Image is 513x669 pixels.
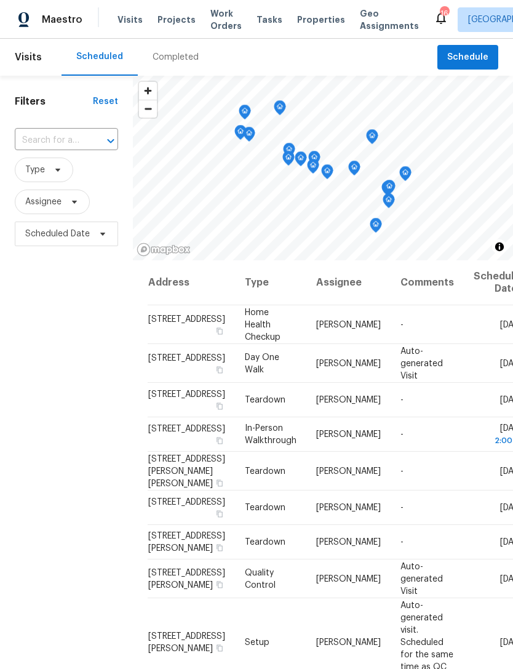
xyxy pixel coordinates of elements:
[440,7,448,20] div: 16
[245,396,285,404] span: Teardown
[214,508,225,519] button: Copy Address
[148,425,225,433] span: [STREET_ADDRESS]
[93,95,118,108] div: Reset
[245,568,276,589] span: Quality Control
[348,161,360,180] div: Map marker
[243,127,255,146] div: Map marker
[25,228,90,240] span: Scheduled Date
[245,503,285,512] span: Teardown
[316,503,381,512] span: [PERSON_NAME]
[316,574,381,583] span: [PERSON_NAME]
[214,477,225,488] button: Copy Address
[283,143,295,162] div: Map marker
[15,131,84,150] input: Search for an address...
[42,14,82,26] span: Maestro
[148,390,225,399] span: [STREET_ADDRESS]
[391,260,464,305] th: Comments
[214,435,225,446] button: Copy Address
[214,364,225,375] button: Copy Address
[447,50,488,65] span: Schedule
[316,396,381,404] span: [PERSON_NAME]
[492,239,507,254] button: Toggle attribution
[245,424,296,445] span: In-Person Walkthrough
[148,454,225,487] span: [STREET_ADDRESS][PERSON_NAME][PERSON_NAME]
[245,353,279,374] span: Day One Walk
[437,45,498,70] button: Schedule
[316,467,381,475] span: [PERSON_NAME]
[148,498,225,507] span: [STREET_ADDRESS]
[400,347,443,380] span: Auto-generated Visit
[139,100,157,118] button: Zoom out
[139,82,157,100] button: Zoom in
[256,15,282,24] span: Tasks
[234,125,247,144] div: Map marker
[148,314,225,323] span: [STREET_ADDRESS]
[282,151,295,170] div: Map marker
[214,579,225,590] button: Copy Address
[76,50,123,63] div: Scheduled
[366,129,378,148] div: Map marker
[381,181,394,200] div: Map marker
[102,132,119,150] button: Open
[214,401,225,412] button: Copy Address
[400,396,404,404] span: -
[400,467,404,475] span: -
[496,240,503,254] span: Toggle attribution
[400,562,443,595] span: Auto-generated Visit
[148,631,225,652] span: [STREET_ADDRESS][PERSON_NAME]
[210,7,242,32] span: Work Orders
[245,638,269,646] span: Setup
[360,7,419,32] span: Geo Assignments
[400,430,404,439] span: -
[245,467,285,475] span: Teardown
[316,638,381,646] span: [PERSON_NAME]
[148,568,225,589] span: [STREET_ADDRESS][PERSON_NAME]
[153,51,199,63] div: Completed
[400,320,404,329] span: -
[137,242,191,257] a: Mapbox homepage
[245,538,285,547] span: Teardown
[370,218,382,237] div: Map marker
[148,260,235,305] th: Address
[15,44,42,71] span: Visits
[316,430,381,439] span: [PERSON_NAME]
[117,14,143,26] span: Visits
[157,14,196,26] span: Projects
[316,320,381,329] span: [PERSON_NAME]
[316,359,381,367] span: [PERSON_NAME]
[15,95,93,108] h1: Filters
[399,166,412,185] div: Map marker
[295,151,307,170] div: Map marker
[307,159,319,178] div: Map marker
[214,642,225,653] button: Copy Address
[400,503,404,512] span: -
[400,538,404,547] span: -
[148,353,225,362] span: [STREET_ADDRESS]
[321,164,333,183] div: Map marker
[25,164,45,176] span: Type
[245,308,280,341] span: Home Health Checkup
[214,542,225,553] button: Copy Address
[297,14,345,26] span: Properties
[235,260,306,305] th: Type
[25,196,62,208] span: Assignee
[274,100,286,119] div: Map marker
[383,180,396,199] div: Map marker
[308,151,320,170] div: Map marker
[383,193,395,212] div: Map marker
[316,538,381,547] span: [PERSON_NAME]
[306,260,391,305] th: Assignee
[239,105,251,124] div: Map marker
[214,325,225,336] button: Copy Address
[148,532,225,553] span: [STREET_ADDRESS][PERSON_NAME]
